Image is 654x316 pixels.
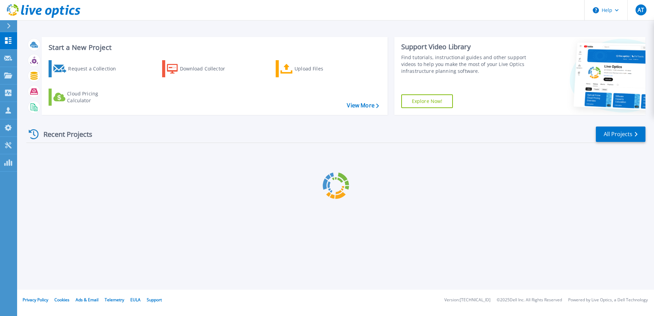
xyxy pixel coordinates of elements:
div: Download Collector [180,62,235,76]
a: EULA [130,297,141,303]
a: All Projects [596,127,645,142]
a: View More [347,102,379,109]
a: Upload Files [276,60,352,77]
div: Find tutorials, instructional guides and other support videos to help you make the most of your L... [401,54,529,75]
div: Cloud Pricing Calculator [67,90,122,104]
li: © 2025 Dell Inc. All Rights Reserved [497,298,562,302]
div: Recent Projects [26,126,102,143]
div: Upload Files [295,62,349,76]
a: Request a Collection [49,60,125,77]
a: Privacy Policy [23,297,48,303]
a: Cookies [54,297,69,303]
h3: Start a New Project [49,44,379,51]
a: Telemetry [105,297,124,303]
li: Powered by Live Optics, a Dell Technology [568,298,648,302]
a: Explore Now! [401,94,453,108]
a: Ads & Email [76,297,99,303]
li: Version: [TECHNICAL_ID] [444,298,490,302]
span: AT [638,7,644,13]
div: Request a Collection [68,62,123,76]
a: Download Collector [162,60,238,77]
div: Support Video Library [401,42,529,51]
a: Support [147,297,162,303]
a: Cloud Pricing Calculator [49,89,125,106]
